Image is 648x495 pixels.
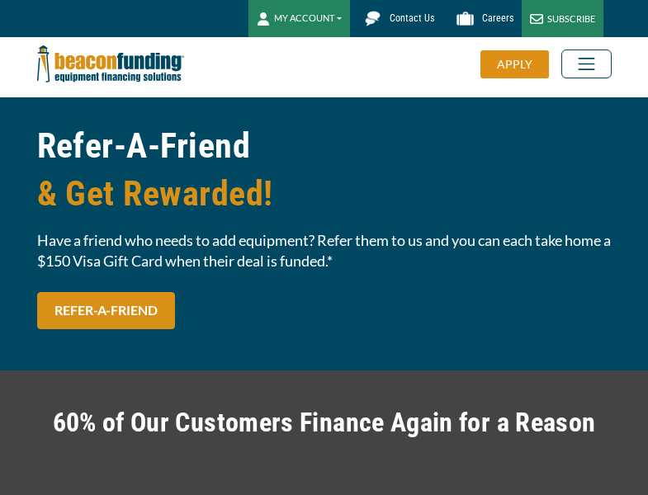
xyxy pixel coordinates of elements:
div: APPLY [480,50,549,78]
span: Contact Us [390,12,434,24]
span: Have a friend who needs to add equipment? Refer them to us and you can each take home a $150 Visa... [37,230,612,271]
span: Careers [482,12,513,24]
a: Careers [442,4,522,33]
h1: Refer-A-Friend [37,122,612,218]
span: & Get Rewarded! [37,170,612,218]
h2: 60% of Our Customers Finance Again for a Reason [37,403,612,441]
img: Beacon Funding Careers [451,4,480,33]
a: REFER-A-FRIEND [37,292,175,329]
a: Contact Us [350,4,442,33]
a: APPLY [480,50,561,78]
img: Beacon Funding chat [358,4,387,33]
button: Toggle navigation [561,49,612,78]
img: Beacon Funding Corporation logo [37,37,184,91]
